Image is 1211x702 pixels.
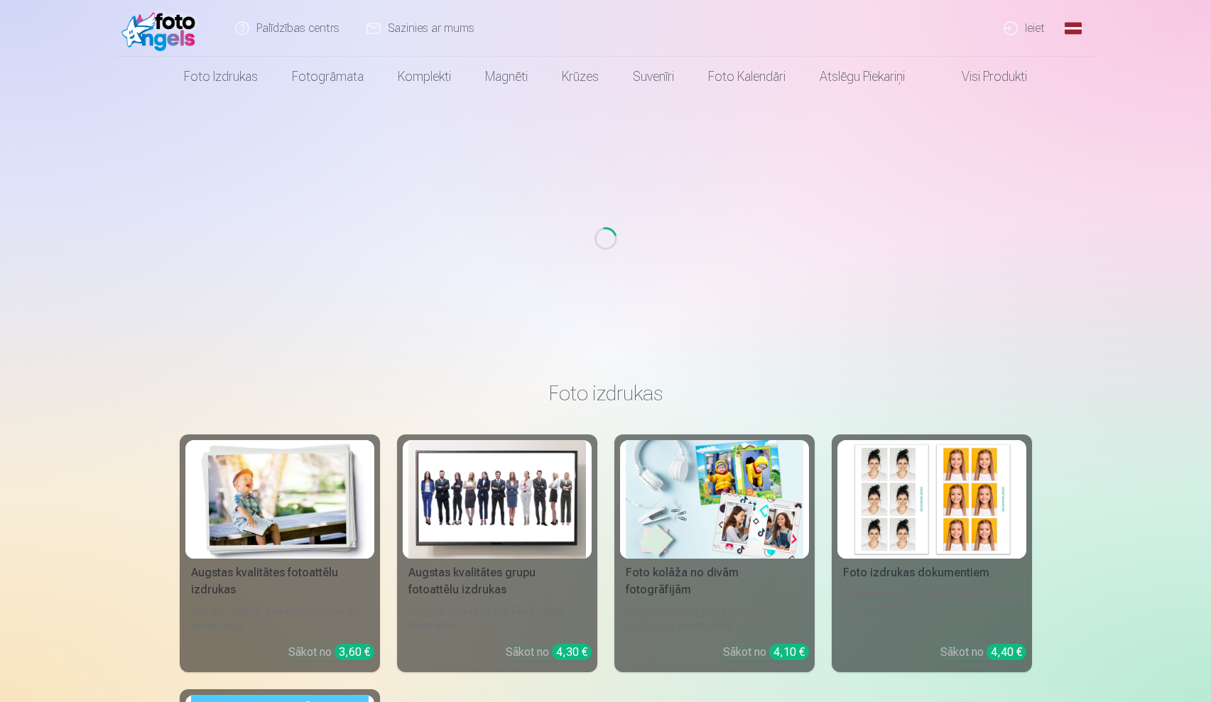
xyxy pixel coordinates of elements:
[837,587,1026,632] div: Universālas foto izdrukas dokumentiem (6 fotogrāfijas)
[940,644,1026,661] div: Sākot no
[403,604,592,632] div: Spilgtas krāsas uz Fuji Film Crystal fotopapīra
[381,57,468,97] a: Komplekti
[335,644,374,660] div: 3,60 €
[397,434,597,672] a: Augstas kvalitātes grupu fotoattēlu izdrukasAugstas kvalitātes grupu fotoattēlu izdrukasSpilgtas ...
[403,564,592,598] div: Augstas kvalitātes grupu fotoattēlu izdrukas
[185,604,374,632] div: 210 gsm papīrs, piesātināta krāsa un detalizācija
[803,57,922,97] a: Atslēgu piekariņi
[275,57,381,97] a: Fotogrāmata
[167,57,275,97] a: Foto izdrukas
[620,604,809,632] div: [DEMOGRAPHIC_DATA] neaizmirstami mirkļi vienā skaistā bildē
[691,57,803,97] a: Foto kalendāri
[843,440,1021,559] img: Foto izdrukas dokumentiem
[288,644,374,661] div: Sākot no
[614,434,815,672] a: Foto kolāža no divām fotogrāfijāmFoto kolāža no divām fotogrāfijām[DEMOGRAPHIC_DATA] neaizmirstam...
[723,644,809,661] div: Sākot no
[506,644,592,661] div: Sākot no
[837,564,1026,581] div: Foto izdrukas dokumentiem
[185,564,374,598] div: Augstas kvalitātes fotoattēlu izdrukas
[626,440,803,559] img: Foto kolāža no divām fotogrāfijām
[620,564,809,598] div: Foto kolāža no divām fotogrāfijām
[121,6,203,51] img: /fa1
[408,440,586,559] img: Augstas kvalitātes grupu fotoattēlu izdrukas
[616,57,691,97] a: Suvenīri
[987,644,1026,660] div: 4,40 €
[545,57,616,97] a: Krūzes
[552,644,592,660] div: 4,30 €
[769,644,809,660] div: 4,10 €
[832,434,1032,672] a: Foto izdrukas dokumentiemFoto izdrukas dokumentiemUniversālas foto izdrukas dokumentiem (6 fotogr...
[180,434,380,672] a: Augstas kvalitātes fotoattēlu izdrukasAugstas kvalitātes fotoattēlu izdrukas210 gsm papīrs, piesā...
[191,440,369,559] img: Augstas kvalitātes fotoattēlu izdrukas
[922,57,1044,97] a: Visi produkti
[468,57,545,97] a: Magnēti
[191,380,1021,406] h3: Foto izdrukas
